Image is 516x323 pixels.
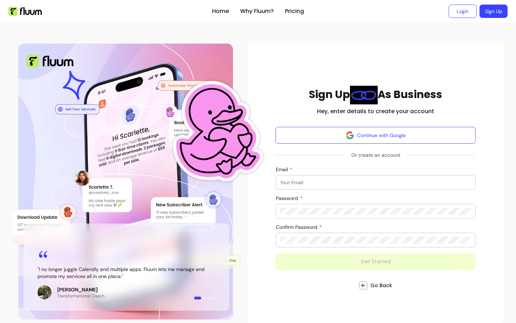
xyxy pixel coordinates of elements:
[157,54,272,210] img: Fluum Duck sticker
[346,131,354,140] img: avatar
[240,7,274,15] a: Why Fluum?
[346,149,406,161] span: Or create an account
[285,7,304,15] a: Pricing
[359,281,392,290] a: Go Back
[449,5,477,18] a: Login
[57,286,105,293] p: [PERSON_NAME]
[276,166,289,173] span: Email
[276,195,299,201] span: Password
[317,107,434,116] h2: Hey, enter details to create your account
[38,285,52,299] img: Review avatar
[212,7,229,15] a: Home
[280,208,471,215] input: Password
[26,55,73,67] img: Fluum Logo
[479,5,508,18] a: Sign Up
[38,266,215,280] blockquote: " I no longer juggle Calendly and multiple apps. Fluum lets me manage and promote my services all...
[276,224,319,230] span: Confirm Password
[12,41,240,322] div: Illustration of Fluum AI Co-Founder on a smartphone, showing solo business performance insights s...
[57,293,105,299] p: Transformational Coach
[350,86,378,104] img: link Blue
[280,179,471,186] input: Email
[276,127,476,144] button: Continue with Google
[280,237,471,244] input: Confirm Password
[8,7,42,16] img: Fluum Logo
[309,86,442,104] h1: Sign Up As Business
[370,282,392,289] span: Go Back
